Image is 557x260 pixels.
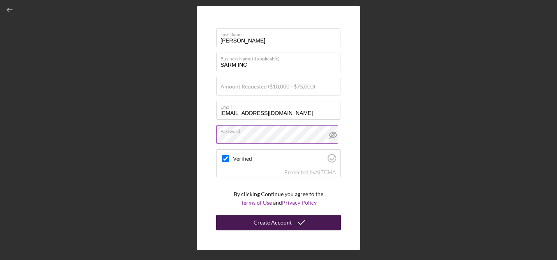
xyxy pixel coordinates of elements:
a: Visit Altcha.org [328,157,336,164]
label: Email [220,101,340,110]
p: By clicking Continue you agree to the and [234,190,323,207]
a: Terms of Use [241,199,272,206]
label: Verified [233,156,325,162]
label: Business Name (if applicable) [220,53,340,62]
div: Protected by [284,169,336,175]
button: Create Account [216,215,341,230]
label: Last Name [220,29,340,37]
div: Create Account [254,215,292,230]
a: Privacy Policy [282,199,317,206]
a: Visit Altcha.org [315,169,336,175]
label: Password [220,126,340,134]
label: Amount Requested ($10,000 - $75,000) [220,83,315,90]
